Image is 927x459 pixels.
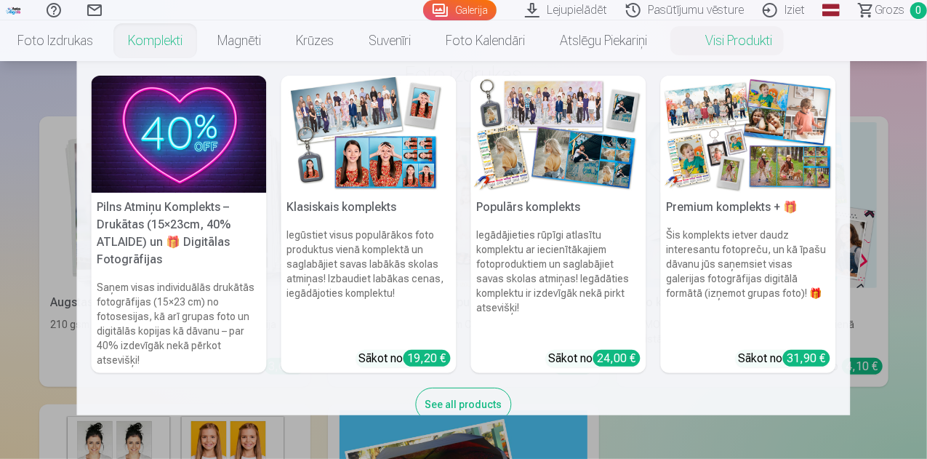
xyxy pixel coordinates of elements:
[661,222,836,344] h6: Šis komplekts ietver daudz interesantu fotopreču, un kā īpašu dāvanu jūs saņemsiet visas galerija...
[471,76,646,193] img: Populārs komplekts
[278,20,351,61] a: Krūzes
[6,6,22,15] img: /fa1
[281,222,457,344] h6: Iegūstiet visus populārākos foto produktus vienā komplektā un saglabājiet savas labākās skolas at...
[910,2,927,19] span: 0
[665,20,790,61] a: Visi produkti
[92,76,267,373] a: Pilns Atmiņu Komplekts – Drukātas (15×23cm, 40% ATLAIDE) un 🎁 Digitālas Fotogrāfijas Pilns Atmiņu...
[783,350,830,367] div: 31,90 €
[661,76,836,193] img: Premium komplekts + 🎁
[92,274,267,373] h6: Saņem visas individuālās drukātās fotogrāfijas (15×23 cm) no fotosesijas, kā arī grupas foto un d...
[351,20,428,61] a: Suvenīri
[200,20,278,61] a: Magnēti
[739,350,830,367] div: Sākot no
[281,76,457,193] img: Klasiskais komplekts
[542,20,665,61] a: Atslēgu piekariņi
[359,350,451,367] div: Sākot no
[875,1,904,19] span: Grozs
[281,193,457,222] h5: Klasiskais komplekts
[593,350,641,367] div: 24,00 €
[404,350,451,367] div: 19,20 €
[416,396,512,411] a: See all products
[661,193,836,222] h5: Premium komplekts + 🎁
[92,193,267,274] h5: Pilns Atmiņu Komplekts – Drukātas (15×23cm, 40% ATLAIDE) un 🎁 Digitālas Fotogrāfijas
[471,222,646,344] h6: Iegādājieties rūpīgi atlasītu komplektu ar iecienītākajiem fotoproduktiem un saglabājiet savas sk...
[428,20,542,61] a: Foto kalendāri
[92,76,267,193] img: Pilns Atmiņu Komplekts – Drukātas (15×23cm, 40% ATLAIDE) un 🎁 Digitālas Fotogrāfijas
[416,388,512,421] div: See all products
[549,350,641,367] div: Sākot no
[471,193,646,222] h5: Populārs komplekts
[661,76,836,373] a: Premium komplekts + 🎁 Premium komplekts + 🎁Šis komplekts ietver daudz interesantu fotopreču, un k...
[471,76,646,373] a: Populārs komplektsPopulārs komplektsIegādājieties rūpīgi atlasītu komplektu ar iecienītākajiem fo...
[281,76,457,373] a: Klasiskais komplektsKlasiskais komplektsIegūstiet visus populārākos foto produktus vienā komplekt...
[111,20,200,61] a: Komplekti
